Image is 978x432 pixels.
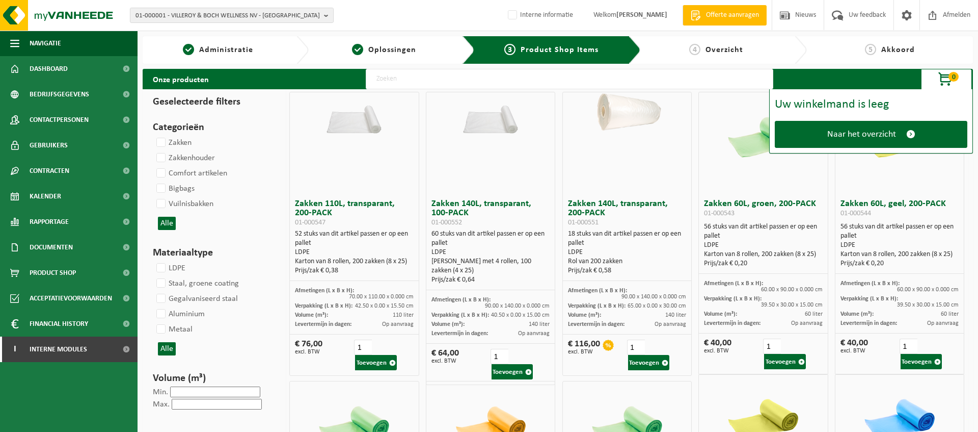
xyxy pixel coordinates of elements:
[30,107,89,133] span: Contactpersonen
[431,257,550,275] div: [PERSON_NAME] met 4 rollen, 100 zakken (4 x 25)
[154,166,227,181] label: Comfort artikelen
[720,92,806,179] img: 01-000543
[447,92,534,136] img: 01-000552
[485,303,550,309] span: 90.00 x 140.00 x 0.000 cm
[431,248,550,257] div: LDPE
[921,69,972,89] button: 0
[704,311,737,317] span: Volume (m³):
[153,371,271,386] h3: Volume (m³)
[431,349,459,364] div: € 64,00
[154,322,193,337] label: Metaal
[382,321,414,327] span: Op aanvraag
[154,196,213,212] label: Vuilnisbakken
[491,312,550,318] span: 40.50 x 0.00 x 15.00 cm
[840,348,868,354] span: excl. BTW
[704,281,763,287] span: Afmetingen (L x B x H):
[158,342,176,355] button: Alle
[865,44,876,55] span: 5
[584,92,670,136] img: 01-000551
[154,261,185,276] label: LDPE
[183,44,194,55] span: 1
[761,302,823,308] span: 39.50 x 30.00 x 15.00 cm
[568,257,686,266] div: Rol van 200 zakken
[30,260,76,286] span: Product Shop
[295,288,354,294] span: Afmetingen (L x B x H):
[665,312,686,318] span: 140 liter
[295,248,413,257] div: LDPE
[295,303,352,309] span: Verpakking (L x B x H):
[431,297,491,303] span: Afmetingen (L x B x H):
[568,288,627,294] span: Afmetingen (L x B x H):
[840,281,900,287] span: Afmetingen (L x B x H):
[840,296,898,302] span: Verpakking (L x B x H):
[314,44,454,56] a: 2Oplossingen
[153,400,170,409] label: Max.
[295,321,351,327] span: Levertermijn in dagen:
[704,296,762,302] span: Verpakking (L x B x H):
[30,31,61,56] span: Navigatie
[431,199,550,227] h3: Zakken 140L, transparant, 100-PACK
[295,199,413,227] h3: Zakken 110L, transparant, 200-PACK
[897,302,959,308] span: 39.50 x 30.00 x 15.00 cm
[153,245,271,261] h3: Materiaaltype
[704,339,731,354] div: € 40,00
[948,72,959,82] span: 0
[704,199,822,220] h3: Zakken 60L, groen, 200-PACK
[704,210,735,217] span: 01-000543
[30,184,61,209] span: Kalender
[704,222,822,268] div: 56 stuks van dit artikel passen er op een pallet
[153,94,271,110] h3: Geselecteerde filters
[130,8,334,23] button: 01-000001 - VILLEROY & BOCH WELLNESS NV - [GEOGRAPHIC_DATA]
[689,44,700,55] span: 4
[431,321,465,327] span: Volume (m³):
[704,250,822,259] div: Karton van 8 rollen, 200 zakken (8 x 25)
[703,10,762,20] span: Offerte aanvragen
[529,321,550,327] span: 140 liter
[704,259,822,268] div: Prijs/zak € 0,20
[568,349,600,355] span: excl. BTW
[295,219,325,226] span: 01-000547
[900,339,917,354] input: 1
[628,303,686,309] span: 65.00 x 0.00 x 30.00 cm
[30,133,68,158] span: Gebruikers
[352,44,363,55] span: 2
[616,11,667,19] strong: [PERSON_NAME]
[840,210,871,217] span: 01-000544
[30,311,88,337] span: Financial History
[492,364,533,379] button: Toevoegen
[431,275,550,285] div: Prijs/zak € 0,64
[153,120,271,135] h3: Categorieën
[355,303,414,309] span: 42.50 x 0.00 x 15.50 cm
[704,348,731,354] span: excl. BTW
[143,69,219,89] h2: Onze producten
[840,250,959,259] div: Karton van 8 rollen, 200 zakken (8 x 25)
[311,92,397,136] img: 01-000547
[761,287,823,293] span: 60.00 x 90.00 x 0.000 cm
[840,259,959,268] div: Prijs/zak € 0,20
[30,158,69,184] span: Contracten
[812,44,968,56] a: 5Akkoord
[568,230,686,275] div: 18 stuks van dit artikel passen er op een pallet
[568,219,599,226] span: 01-000551
[30,337,87,362] span: Interne modules
[901,354,942,369] button: Toevoegen
[568,199,686,227] h3: Zakken 140L, transparant, 200-PACK
[355,355,396,370] button: Toevoegen
[148,44,288,56] a: 1Administratie
[827,129,896,140] span: Naar het overzicht
[30,82,89,107] span: Bedrijfsgegevens
[897,287,959,293] span: 60.00 x 90.00 x 0.000 cm
[368,46,416,54] span: Oplossingen
[295,312,328,318] span: Volume (m³):
[840,320,897,326] span: Levertermijn in dagen:
[805,311,823,317] span: 60 liter
[154,307,205,322] label: Aluminium
[431,219,462,226] span: 01-000552
[504,44,515,55] span: 3
[840,199,959,220] h3: Zakken 60L, geel, 200-PACK
[30,209,69,235] span: Rapportage
[763,339,781,354] input: 1
[295,266,413,275] div: Prijs/zak € 0,38
[295,257,413,266] div: Karton van 8 rollen, 200 zakken (8 x 25)
[655,321,686,327] span: Op aanvraag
